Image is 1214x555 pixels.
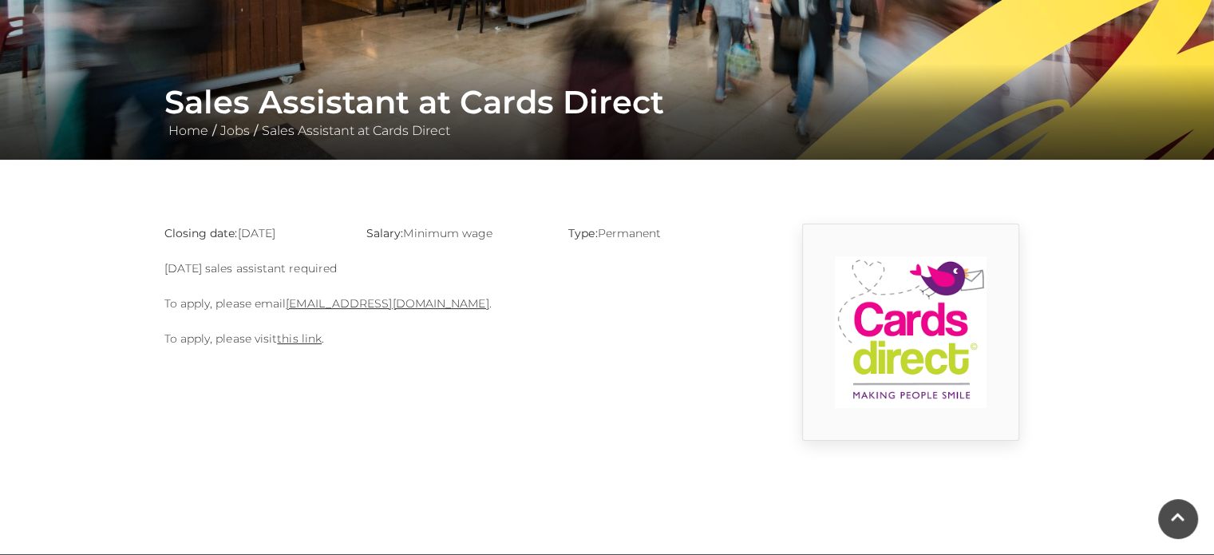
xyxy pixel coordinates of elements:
[568,226,597,240] strong: Type:
[366,226,404,240] strong: Salary:
[286,296,488,311] a: [EMAIL_ADDRESS][DOMAIN_NAME]
[164,83,1050,121] h1: Sales Assistant at Cards Direct
[835,256,987,408] img: 9_1554819914_l1cI.png
[258,123,454,138] a: Sales Assistant at Cards Direct
[568,224,746,243] p: Permanent
[164,226,238,240] strong: Closing date:
[277,331,322,346] a: this link
[164,123,212,138] a: Home
[164,224,342,243] p: [DATE]
[216,123,254,138] a: Jobs
[164,259,747,278] p: [DATE] sales assistant required
[164,329,747,348] p: To apply, please visit .
[164,294,747,313] p: To apply, please email .
[152,83,1062,141] div: / /
[366,224,544,243] p: Minimum wage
